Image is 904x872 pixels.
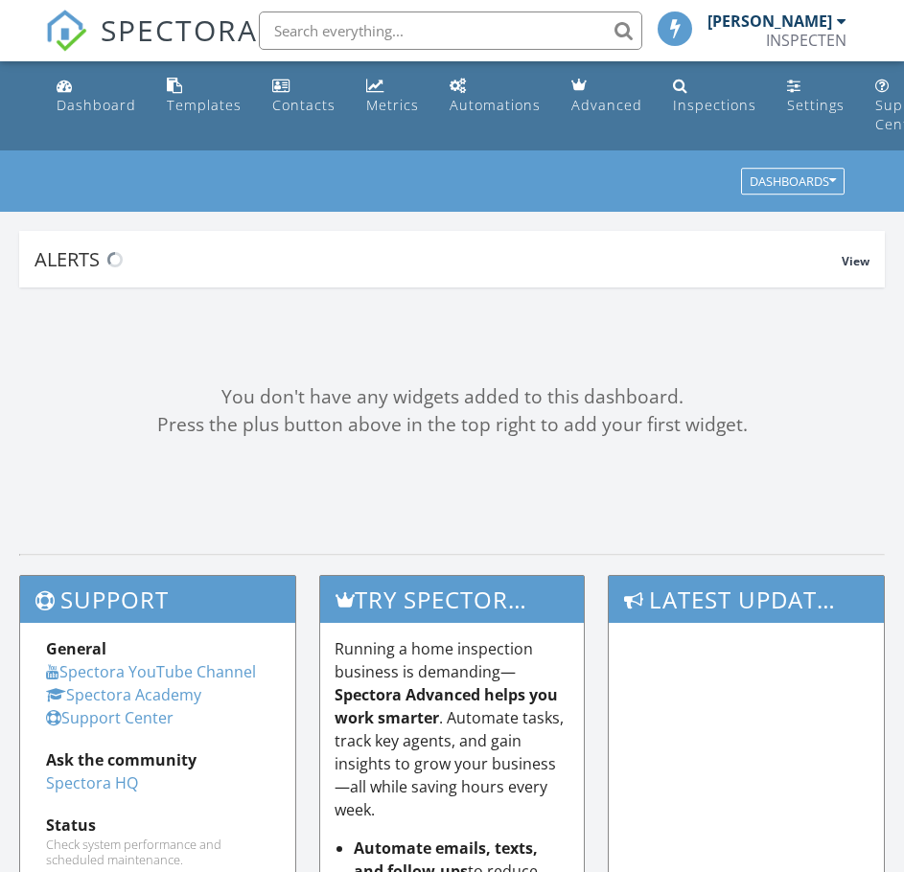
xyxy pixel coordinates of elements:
div: [PERSON_NAME] [707,11,832,31]
a: Spectora YouTube Channel [46,661,256,682]
a: Support Center [46,707,174,728]
a: Dashboard [49,69,144,124]
a: Advanced [564,69,650,124]
h3: Support [20,576,295,623]
input: Search everything... [259,11,642,50]
div: Status [46,814,269,837]
div: You don't have any widgets added to this dashboard. [19,383,885,411]
a: Spectora Academy [46,684,201,705]
span: View [842,253,869,269]
p: Running a home inspection business is demanding— . Automate tasks, track key agents, and gain ins... [335,637,569,821]
button: Dashboards [741,169,845,195]
h3: Latest Updates [609,576,884,623]
div: Dashboard [57,96,136,114]
div: Templates [167,96,242,114]
h3: Try spectora advanced [DATE] [320,576,584,623]
a: Inspections [665,69,764,124]
div: Check system performance and scheduled maintenance. [46,837,269,867]
a: Metrics [359,69,427,124]
div: INSPECTEN [766,31,846,50]
div: Settings [787,96,845,114]
a: Templates [159,69,249,124]
a: Automations (Basic) [442,69,548,124]
a: Contacts [265,69,343,124]
div: Ask the community [46,748,269,771]
div: Inspections [673,96,756,114]
div: Alerts [35,246,842,272]
div: Metrics [366,96,419,114]
span: SPECTORA [101,10,258,50]
img: The Best Home Inspection Software - Spectora [45,10,87,52]
div: Dashboards [750,175,836,189]
a: Settings [779,69,852,124]
strong: Spectora Advanced helps you work smarter [335,684,558,728]
div: Contacts [272,96,336,114]
div: Press the plus button above in the top right to add your first widget. [19,411,885,439]
a: Spectora HQ [46,772,138,793]
div: Automations [450,96,541,114]
a: SPECTORA [45,26,258,66]
div: Advanced [571,96,642,114]
strong: General [46,638,106,659]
